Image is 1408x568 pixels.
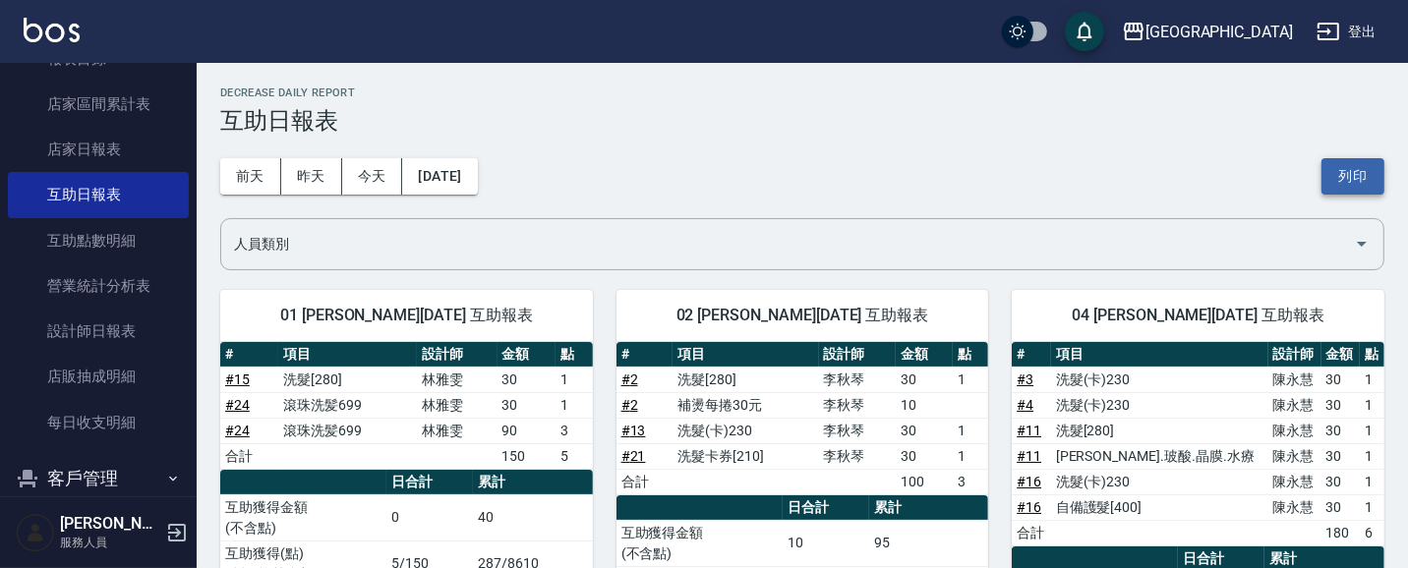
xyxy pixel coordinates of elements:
[819,342,897,368] th: 設計師
[1321,342,1360,368] th: 金額
[616,469,674,494] td: 合計
[220,443,278,469] td: 合計
[60,534,160,551] p: 服務人員
[1017,499,1041,515] a: #16
[1321,418,1360,443] td: 30
[417,418,497,443] td: 林雅雯
[8,309,189,354] a: 設計師日報表
[640,306,966,325] span: 02 [PERSON_NAME][DATE] 互助報表
[819,418,897,443] td: 李秋琴
[8,400,189,445] a: 每日收支明細
[819,367,897,392] td: 李秋琴
[556,392,593,418] td: 1
[1360,520,1384,545] td: 6
[819,443,897,469] td: 李秋琴
[1268,342,1321,368] th: 設計師
[1268,367,1321,392] td: 陳永慧
[1321,443,1360,469] td: 30
[1065,12,1104,51] button: save
[783,495,869,521] th: 日合計
[1346,228,1378,259] button: Open
[244,306,569,325] span: 01 [PERSON_NAME][DATE] 互助報表
[953,418,988,443] td: 1
[1360,418,1384,443] td: 1
[24,18,80,42] img: Logo
[1360,342,1384,368] th: 點
[616,342,674,368] th: #
[8,172,189,217] a: 互助日報表
[498,418,556,443] td: 90
[386,470,473,495] th: 日合計
[1017,423,1041,438] a: #11
[1114,12,1301,52] button: [GEOGRAPHIC_DATA]
[673,342,818,368] th: 項目
[819,392,897,418] td: 李秋琴
[673,392,818,418] td: 補燙每捲30元
[220,158,281,195] button: 前天
[278,342,417,368] th: 項目
[896,469,953,494] td: 100
[1321,367,1360,392] td: 30
[896,418,953,443] td: 30
[1145,20,1293,44] div: [GEOGRAPHIC_DATA]
[1309,14,1384,50] button: 登出
[278,418,417,443] td: 滾珠洗髪699
[278,392,417,418] td: 滾珠洗髪699
[1051,443,1268,469] td: [PERSON_NAME].玻酸.晶膜.水療
[1268,494,1321,520] td: 陳永慧
[953,342,988,368] th: 點
[1051,418,1268,443] td: 洗髮[280]
[1360,443,1384,469] td: 1
[616,342,989,495] table: a dense table
[1012,342,1384,546] table: a dense table
[417,342,497,368] th: 設計師
[16,513,55,552] img: Person
[225,371,250,387] a: #15
[1268,418,1321,443] td: 陳永慧
[417,392,497,418] td: 林雅雯
[473,494,593,540] td: 40
[1268,392,1321,418] td: 陳永慧
[896,392,953,418] td: 10
[1321,520,1360,545] td: 180
[1321,494,1360,520] td: 30
[225,397,250,413] a: #24
[60,514,160,534] h5: [PERSON_NAME]
[220,342,278,368] th: #
[556,443,593,469] td: 5
[621,397,638,413] a: #2
[220,86,1384,99] h2: Decrease Daily Report
[1360,367,1384,392] td: 1
[1051,342,1268,368] th: 項目
[673,443,818,469] td: 洗髮卡券[210]
[1268,443,1321,469] td: 陳永慧
[8,354,189,399] a: 店販抽成明細
[281,158,342,195] button: 昨天
[953,367,988,392] td: 1
[1017,371,1033,387] a: #3
[556,342,593,368] th: 點
[896,367,953,392] td: 30
[783,520,869,566] td: 10
[1321,158,1384,195] button: 列印
[225,423,250,438] a: #24
[8,127,189,172] a: 店家日報表
[1017,448,1041,464] a: #11
[953,443,988,469] td: 1
[621,423,646,438] a: #13
[869,520,989,566] td: 95
[1017,397,1033,413] a: #4
[220,107,1384,135] h3: 互助日報表
[1360,392,1384,418] td: 1
[621,448,646,464] a: #21
[896,443,953,469] td: 30
[1017,474,1041,489] a: #16
[1035,306,1361,325] span: 04 [PERSON_NAME][DATE] 互助報表
[498,367,556,392] td: 30
[556,418,593,443] td: 3
[498,392,556,418] td: 30
[1051,494,1268,520] td: 自備護髮[400]
[342,158,403,195] button: 今天
[402,158,477,195] button: [DATE]
[386,494,473,540] td: 0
